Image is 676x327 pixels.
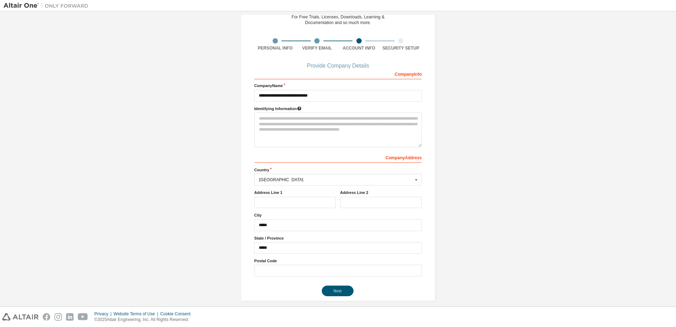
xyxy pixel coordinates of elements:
[4,2,92,9] img: Altair One
[254,167,422,173] label: Country
[254,151,422,163] div: Company Address
[254,64,422,68] div: Provide Company Details
[2,313,39,321] img: altair_logo.svg
[322,286,354,296] button: Next
[54,313,62,321] img: instagram.svg
[94,317,195,323] p: © 2025 Altair Engineering, Inc. All Rights Reserved.
[340,190,422,195] label: Address Line 2
[113,311,160,317] div: Website Terms of Use
[338,45,380,51] div: Account Info
[254,68,422,79] div: Company Info
[292,14,385,25] div: For Free Trials, Licenses, Downloads, Learning & Documentation and so much more.
[259,178,413,182] div: [GEOGRAPHIC_DATA]
[254,190,336,195] label: Address Line 1
[160,311,194,317] div: Cookie Consent
[66,313,74,321] img: linkedin.svg
[254,106,422,111] label: Please provide any information that will help our support team identify your company. Email and n...
[254,212,422,218] label: City
[254,235,422,241] label: State / Province
[78,313,88,321] img: youtube.svg
[254,45,296,51] div: Personal Info
[43,313,50,321] img: facebook.svg
[380,45,422,51] div: Security Setup
[254,83,422,88] label: Company Name
[254,258,422,264] label: Postal Code
[296,45,338,51] div: Verify Email
[94,311,113,317] div: Privacy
